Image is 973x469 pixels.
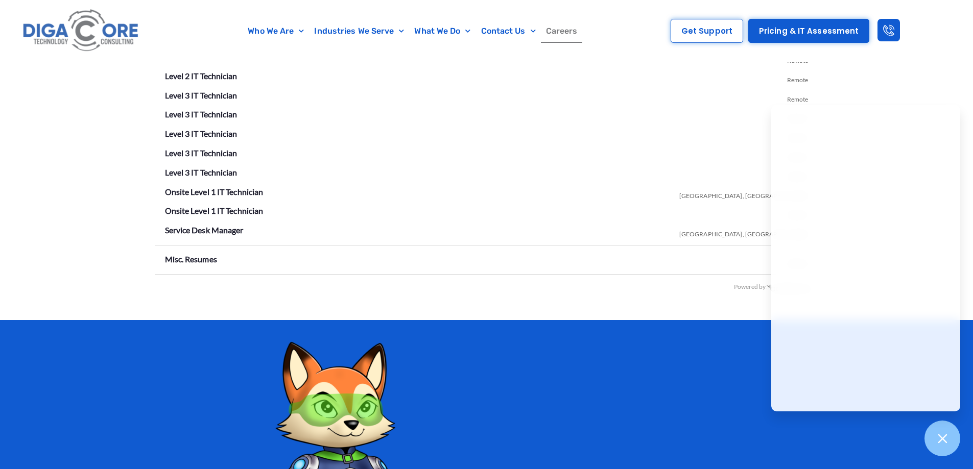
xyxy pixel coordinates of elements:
span: [GEOGRAPHIC_DATA], [GEOGRAPHIC_DATA] [679,223,809,242]
a: Misc. Resumes [165,254,217,264]
a: Level 3 IT Technician [165,109,238,119]
span: Remote [787,88,809,107]
a: Careers [541,19,583,43]
a: What We Do [409,19,476,43]
img: Digacore logo 1 [20,5,143,57]
span: Remote [787,68,809,88]
a: Who We Are [243,19,309,43]
span: Pricing & IT Assessment [759,27,859,35]
a: Onsite Level 1 IT Technician [165,206,264,215]
a: Level 3 IT Technician [165,148,238,158]
a: Level 2 IT Technician [165,71,238,81]
a: Contact Us [476,19,541,43]
img: BambooHR - HR software [766,283,814,291]
span: [GEOGRAPHIC_DATA], [GEOGRAPHIC_DATA] [679,184,809,204]
a: Get Support [671,19,743,43]
a: Industries We Serve [309,19,409,43]
a: Level 3 IT Technician [165,167,238,177]
iframe: Chatgenie Messenger [771,105,960,411]
a: Level 3 IT Technician [165,90,238,100]
a: Onsite Level 1 IT Technician [165,187,264,196]
a: Level 3 IT Technician [165,129,238,138]
div: Powered by [155,280,814,294]
span: Get Support [681,27,732,35]
a: Pricing & IT Assessment [748,19,869,43]
a: Service Desk Manager [165,225,244,235]
nav: Menu [192,19,634,43]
